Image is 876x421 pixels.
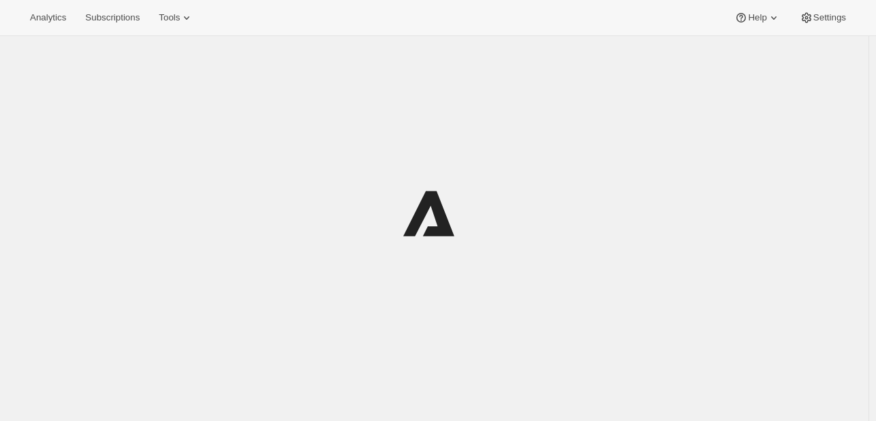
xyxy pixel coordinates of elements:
[159,12,180,23] span: Tools
[726,8,788,27] button: Help
[22,8,74,27] button: Analytics
[30,12,66,23] span: Analytics
[151,8,202,27] button: Tools
[748,12,766,23] span: Help
[792,8,854,27] button: Settings
[813,12,846,23] span: Settings
[85,12,140,23] span: Subscriptions
[77,8,148,27] button: Subscriptions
